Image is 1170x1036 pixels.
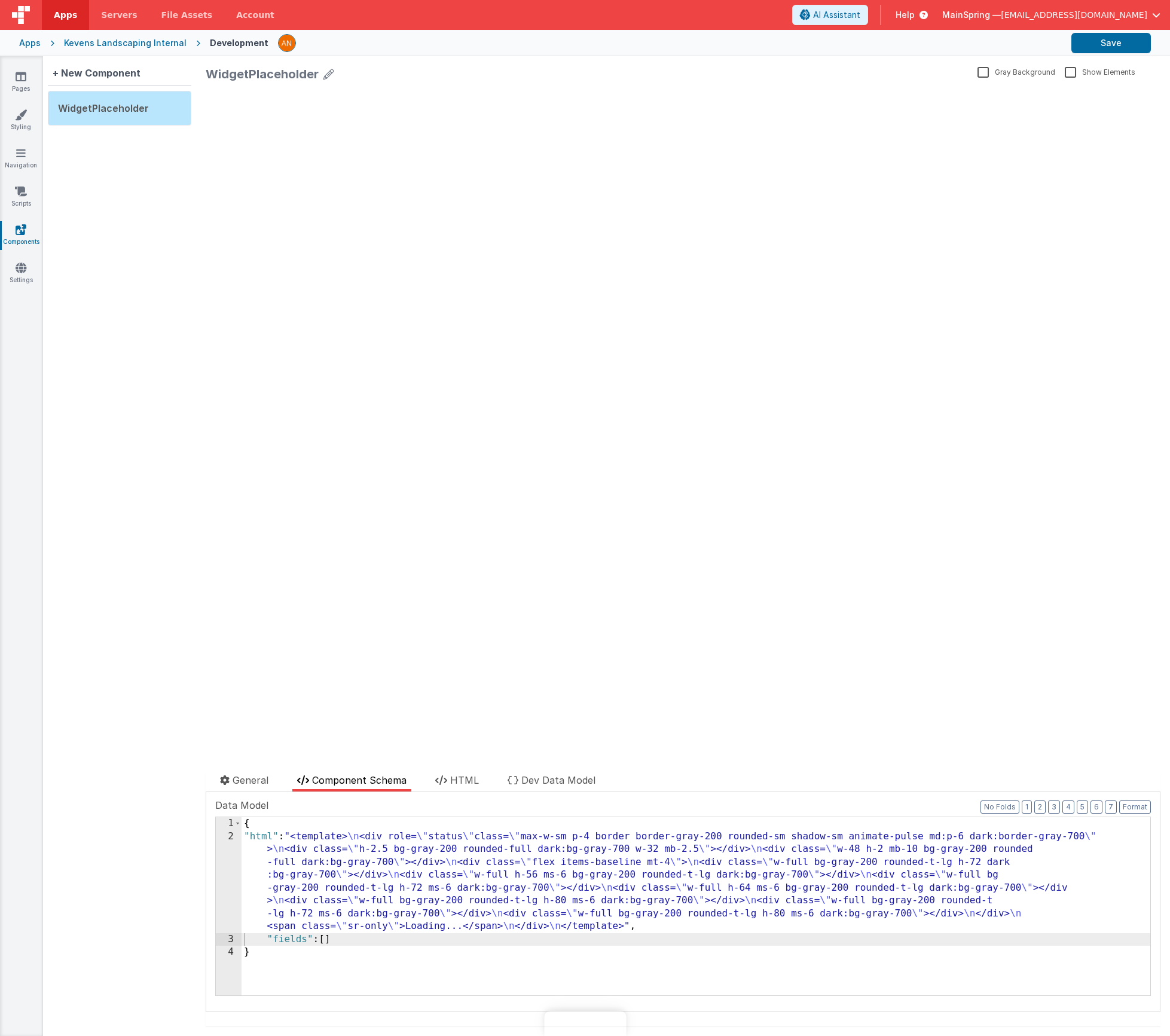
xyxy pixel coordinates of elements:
div: Development [210,37,268,49]
button: No Folds [980,800,1019,814]
label: Gray Background [977,66,1055,77]
button: 4 [1062,800,1074,814]
div: Kevens Landscaping Internal [64,37,187,49]
span: Apps [54,9,77,21]
img: 63cd5caa8a31f9d016618d4acf466499 [279,35,295,51]
label: Show Elements [1065,66,1135,77]
button: MainSpring — [EMAIL_ADDRESS][DOMAIN_NAME] [942,9,1160,21]
div: WidgetPlaceholder [206,66,319,82]
button: Format [1119,800,1151,814]
span: AI Assistant [813,9,860,21]
span: MainSpring — [942,9,1001,21]
button: 2 [1034,800,1046,814]
div: 4 [216,946,242,959]
span: General [233,774,268,786]
button: 7 [1105,800,1117,814]
span: HTML [450,774,479,786]
span: Data Model [215,798,268,812]
iframe: Marker.io feedback button [544,1011,626,1036]
button: 3 [1048,800,1060,814]
span: Component Schema [312,774,407,786]
div: + New Component [48,61,145,85]
button: 1 [1022,800,1032,814]
button: Save [1071,33,1151,53]
button: 6 [1090,800,1102,814]
div: 3 [216,933,242,946]
span: Help [896,9,915,21]
span: File Assets [161,9,213,21]
div: Apps [19,37,41,49]
span: Dev Data Model [521,774,595,786]
span: [EMAIL_ADDRESS][DOMAIN_NAME] [1001,9,1147,21]
button: 5 [1077,800,1088,814]
button: AI Assistant [792,5,868,25]
span: Servers [101,9,137,21]
span: WidgetPlaceholder [58,102,149,114]
div: 1 [216,817,242,830]
div: 2 [216,830,242,933]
